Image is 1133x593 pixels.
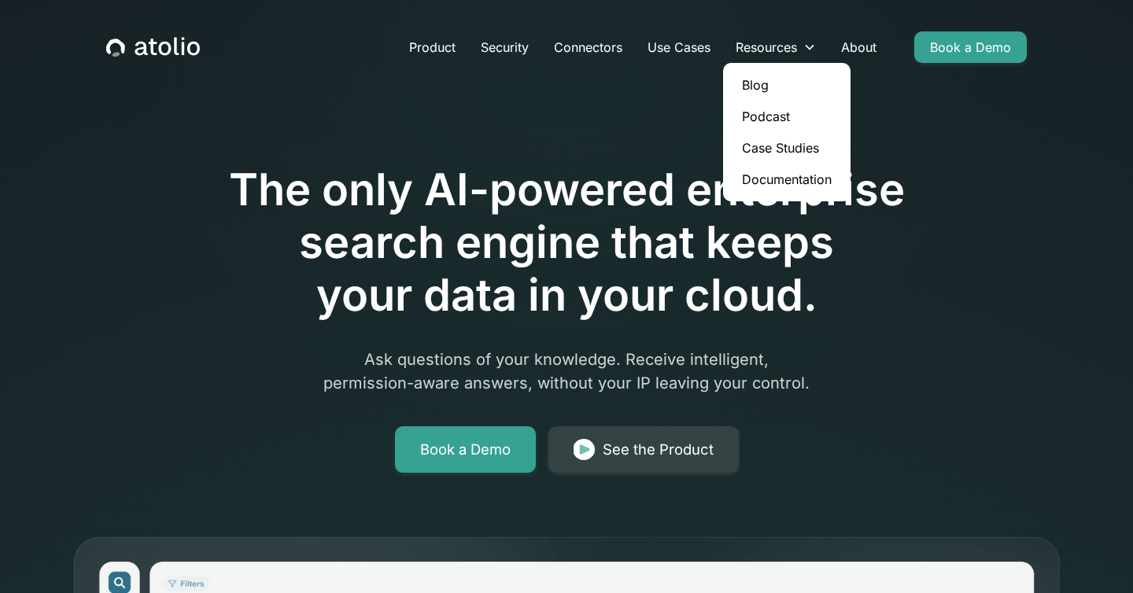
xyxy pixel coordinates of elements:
[829,31,889,63] a: About
[548,426,739,473] a: See the Product
[729,69,844,101] a: Blog
[164,164,969,322] h1: The only AI-powered enterprise search engine that keeps your data in your cloud.
[106,37,200,57] a: home
[729,101,844,132] a: Podcast
[736,38,797,57] div: Resources
[729,164,844,195] a: Documentation
[468,31,541,63] a: Security
[635,31,723,63] a: Use Cases
[397,31,468,63] a: Product
[603,439,714,461] div: See the Product
[723,63,851,201] nav: Resources
[264,348,869,395] p: Ask questions of your knowledge. Receive intelligent, permission-aware answers, without your IP l...
[723,31,829,63] div: Resources
[541,31,635,63] a: Connectors
[395,426,536,473] a: Book a Demo
[914,31,1027,63] a: Book a Demo
[729,132,844,164] a: Case Studies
